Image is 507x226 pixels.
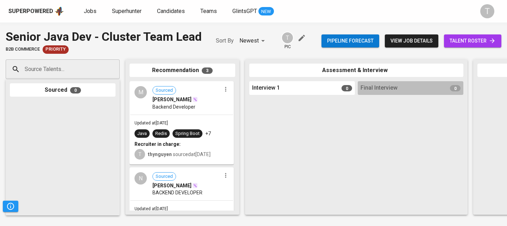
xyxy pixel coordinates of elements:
div: Senior Java Dev - Cluster Team Lead [6,28,202,45]
div: N [134,172,147,185]
div: Redis [155,130,167,137]
span: [PERSON_NAME] [152,182,192,189]
span: sourced at [DATE] [148,151,211,157]
span: Teams [200,8,217,14]
span: GlintsGPT [232,8,257,14]
span: Superhunter [112,8,142,14]
span: Sourced [153,87,176,94]
div: Superpowered [8,7,53,15]
p: Sort By [216,37,234,45]
button: Pipeline forecast [321,34,379,47]
span: B2B Commerce [6,46,40,53]
div: pic [281,32,294,50]
span: 0 [450,85,461,91]
a: Teams [200,7,218,16]
div: T [480,4,494,18]
span: 3 [202,67,213,74]
span: Jobs [84,8,96,14]
button: Open [116,69,117,70]
span: 0 [342,85,352,91]
div: Newest [239,34,267,47]
a: talent roster [444,34,501,47]
div: M [134,86,147,98]
span: [PERSON_NAME] [152,96,192,103]
span: Final Interview [361,84,398,92]
span: Priority [43,46,69,53]
div: Java [137,130,147,137]
span: Candidates [157,8,185,14]
a: Superhunter [112,7,143,16]
span: Backend Developer [152,103,195,110]
span: Sourced [153,173,176,180]
div: T [281,32,294,44]
span: view job details [390,37,433,45]
img: magic_wand.svg [192,183,198,188]
div: T [134,149,145,160]
a: Superpoweredapp logo [8,6,64,17]
a: Candidates [157,7,186,16]
span: 0 [70,87,81,93]
span: Updated at [DATE] [134,206,168,211]
div: Assessment & Interview [249,64,463,77]
div: Spring Boot [175,130,200,137]
span: BACKEND DEVELOPER [152,189,202,196]
div: Sourced [10,83,115,97]
div: Recommendation [130,64,235,77]
div: MSourced[PERSON_NAME]Backend DeveloperUpdated at[DATE]JavaRedisSpring Boot+7Recruiter in charge:T... [130,81,234,164]
span: Interview 1 [252,84,280,92]
a: Jobs [84,7,98,16]
button: view job details [385,34,438,47]
span: talent roster [450,37,496,45]
p: Newest [239,37,259,45]
span: Pipeline forecast [327,37,374,45]
img: app logo [55,6,64,17]
span: Updated at [DATE] [134,121,168,125]
div: New Job received from Demand Team [43,45,69,54]
b: thynguyen [148,151,172,157]
button: Pipeline Triggers [3,201,18,212]
a: GlintsGPT NEW [232,7,274,16]
b: Recruiter in charge: [134,141,181,147]
p: +7 [205,130,211,137]
span: NEW [258,8,274,15]
img: magic_wand.svg [192,97,198,102]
